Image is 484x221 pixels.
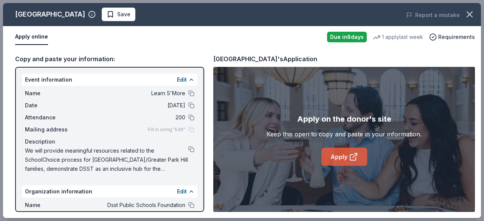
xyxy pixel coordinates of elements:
[15,29,48,45] button: Apply online
[148,127,185,133] span: Fill in using "Edit"
[373,32,423,42] div: 1 apply last week
[15,54,204,64] div: Copy and paste your information:
[117,10,130,19] span: Save
[321,148,367,166] a: Apply
[22,74,197,86] div: Event information
[15,8,85,20] div: [GEOGRAPHIC_DATA]
[25,89,76,98] span: Name
[429,32,475,42] button: Requirements
[406,11,460,20] button: Report a mistake
[267,130,422,139] div: Keep this open to copy and paste in your information.
[25,101,76,110] span: Date
[25,201,76,210] span: Name
[438,32,475,42] span: Requirements
[25,125,76,134] span: Mailing address
[76,113,185,122] span: 200
[22,185,197,198] div: Organization information
[76,101,185,110] span: [DATE]
[25,146,188,173] span: We will provide meaningful resources related to the SchoolChoice process for [GEOGRAPHIC_DATA]/Gr...
[177,187,187,196] button: Edit
[102,8,135,21] button: Save
[76,201,185,210] span: Dsst Public Schools Foundation
[297,113,391,125] div: Apply on the donor's site
[327,32,367,42] div: Due in 8 days
[177,75,187,84] button: Edit
[213,54,317,64] div: [GEOGRAPHIC_DATA]'s Application
[25,113,76,122] span: Attendance
[76,89,185,98] span: Learn S'More
[25,137,194,146] div: Description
